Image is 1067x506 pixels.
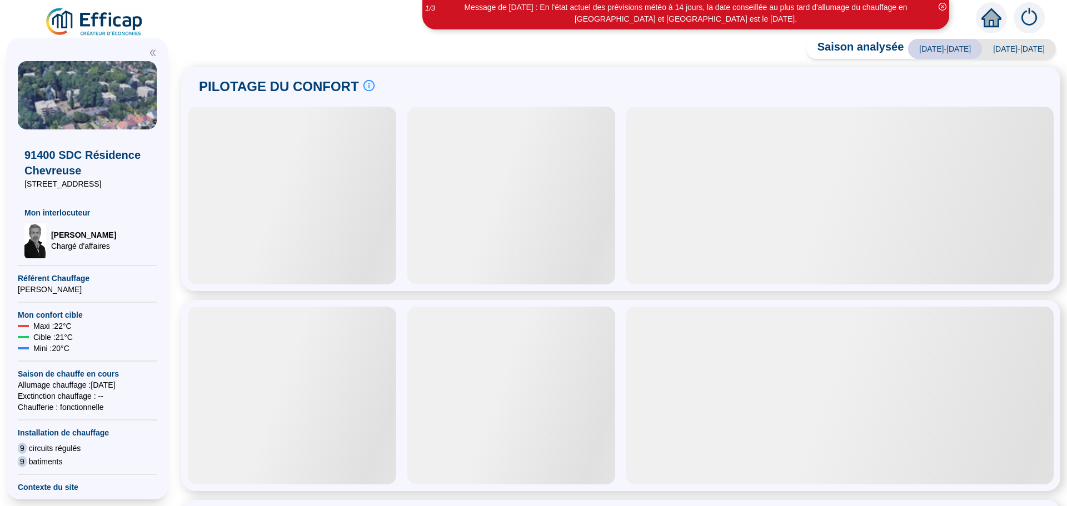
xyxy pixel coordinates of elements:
[424,2,948,25] div: Message de [DATE] : En l'état actuel des prévisions météo à 14 jours, la date conseillée au plus ...
[18,379,157,390] span: Allumage chauffage : [DATE]
[982,39,1056,59] span: [DATE]-[DATE]
[24,178,150,189] span: [STREET_ADDRESS]
[33,343,69,354] span: Mini : 20 °C
[24,223,47,258] img: Chargé d'affaires
[24,147,150,178] span: 91400 SDC Résidence Chevreuse
[981,8,1001,28] span: home
[18,427,157,438] span: Installation de chauffage
[1014,2,1045,33] img: alerts
[18,273,157,284] span: Référent Chauffage
[18,402,157,413] span: Chaufferie : fonctionnelle
[18,443,27,454] span: 9
[363,80,375,91] span: info-circle
[33,332,73,343] span: Cible : 21 °C
[199,78,359,96] span: PILOTAGE DU CONFORT
[806,39,904,59] span: Saison analysée
[51,241,116,252] span: Chargé d'affaires
[29,456,63,467] span: batiments
[44,7,145,38] img: efficap energie logo
[908,39,982,59] span: [DATE]-[DATE]
[18,284,157,295] span: [PERSON_NAME]
[18,368,157,379] span: Saison de chauffe en cours
[18,309,157,320] span: Mon confort cible
[149,49,157,57] span: double-left
[18,390,157,402] span: Exctinction chauffage : --
[29,443,81,454] span: circuits régulés
[939,3,946,11] span: close-circle
[18,456,27,467] span: 9
[425,4,435,12] i: 1 / 3
[33,320,72,332] span: Maxi : 22 °C
[51,229,116,241] span: [PERSON_NAME]
[18,482,157,493] span: Contexte du site
[24,207,150,218] span: Mon interlocuteur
